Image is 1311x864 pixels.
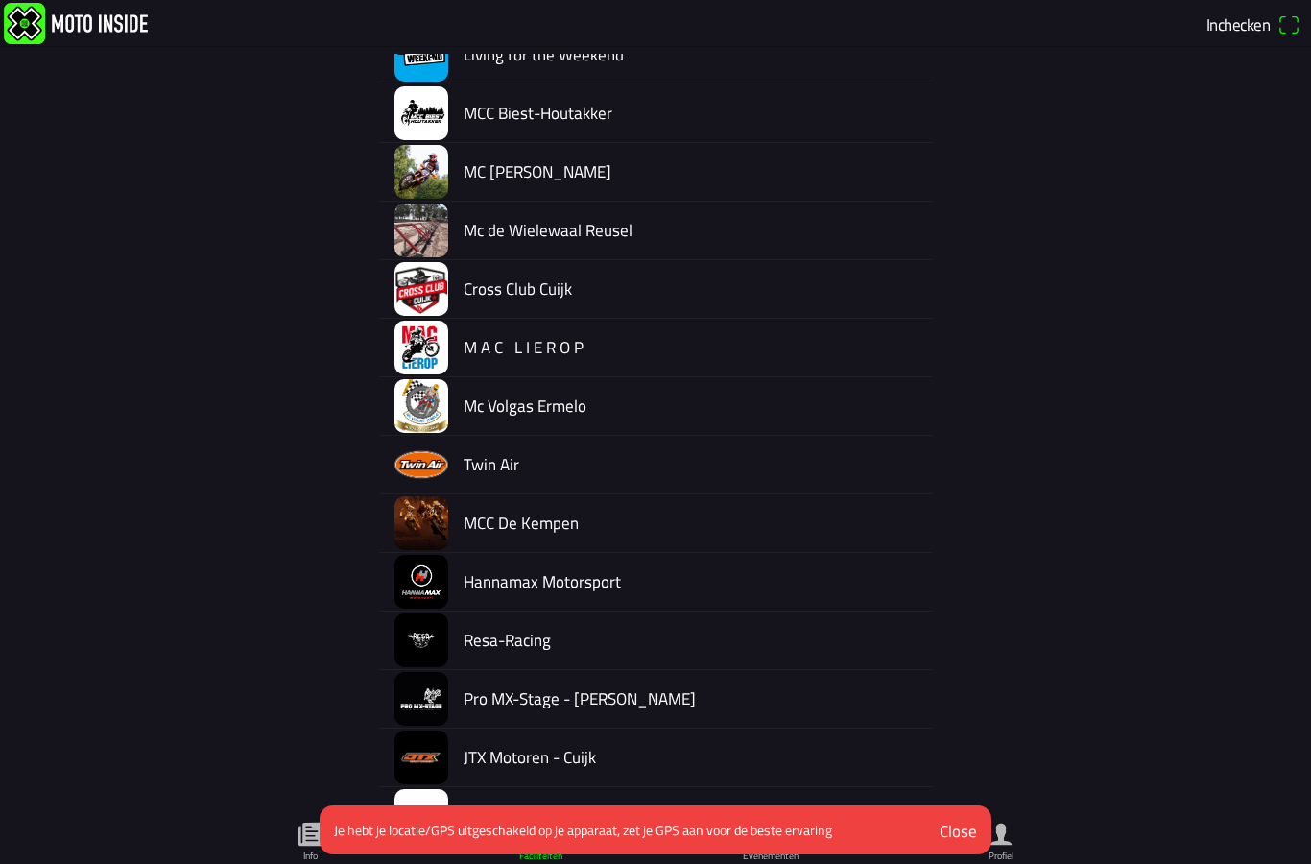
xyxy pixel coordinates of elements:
img: a4K20aEps9A1MEftKWu8fO91IROhzgN3KKMuxDmA.jpeg [394,731,448,784]
h2: MCC De Kempen [464,514,917,533]
img: YWMvcvOLWY37agttpRZJaAs8ZAiLaNCKac4Ftzsi.jpeg [394,204,448,257]
ion-icon: person [987,820,1015,849]
ion-icon: paper [296,820,324,849]
img: iSUQscf9i1joESlnIyEiMfogXz7Bc5tjPeDLpnIM.jpeg [394,28,448,82]
h2: Mc de Wielewaal Reusel [464,221,917,240]
ion-label: Faciliteiten [519,849,562,863]
h2: MC [PERSON_NAME] [464,162,917,181]
img: 1Ywph0tl9bockamjdFN6UysBxvF9j4zi1qic2Fif.jpeg [394,496,448,550]
img: fZaLbSkDvnr1C4GUSZfQfuKvSpE6MliCMoEx3pMa.jpg [394,379,448,433]
img: FW8eABScHZLgmZ5ih7z5M8OJBg3SvBvjHjvYoovp.jpeg [394,555,448,609]
h2: Hannamax Motorsport [464,572,917,591]
h2: Pro MX-Stage - [PERSON_NAME] [464,689,917,708]
h2: JTX Motoren - Cuijk [464,748,917,767]
img: EFAsprc4nUPTL9wcDXFa50LSusP3PywnORXcCzHh.jpeg [394,789,448,843]
h2: Mc Volgas Ermelo [464,396,917,416]
ion-label: Evenementen [743,849,799,863]
img: OVnFQxerog5cC59gt7GlBiORcCq4WNUAybko3va6.jpeg [394,145,448,199]
h2: Living for the Weekend [464,45,917,64]
h2: Cross Club Cuijk [464,279,917,299]
ion-label: Profiel [989,849,1013,863]
h2: Resa-Racing [464,631,917,650]
span: Inchecken [1206,12,1270,36]
img: NfW0nHITyqKAzdTnw5f60d4xrRiuM2tsSi92Ny8Z.png [394,438,448,492]
img: sCleOuLcZu0uXzcCJj7MbjlmDPuiK8LwTvsfTPE1.png [394,321,448,374]
img: Y0wr17Rkyc36RY2Ajib95OmGhR4SkejghX2jDRNS.jpeg [394,672,448,726]
ion-label: Info [303,849,318,863]
h2: Twin Air [464,455,917,474]
h2: M A C L I E R O P [464,338,917,357]
h2: MCC Biest-Houtakker [464,104,917,123]
img: vKiD6aWk1KGCV7kxOazT7ShHwSDtaq6zenDXxJPe.jpeg [394,262,448,316]
img: blYthksgOceLkNu2ej2JKmd89r2Pk2JqgKxchyE3.jpg [394,86,448,140]
a: Incheckenqr scanner [1200,8,1307,40]
img: D4DJWifPeSDnWRuJ6nwla8x1RNZQtK6YbsbQEeOk.jpeg [394,613,448,667]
